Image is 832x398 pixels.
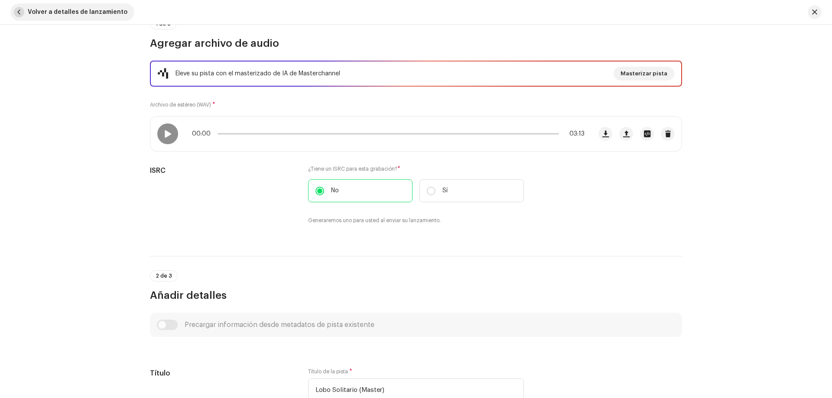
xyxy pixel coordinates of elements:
div: Eleve su pista con el masterizado de IA de Masterchannel [175,68,340,79]
span: 2 de 3 [156,273,172,278]
small: Generaremos uno para usted al enviar su lanzamiento. [308,216,441,225]
p: Sí [442,186,448,195]
h5: ISRC [150,165,294,176]
span: 03:13 [562,130,585,137]
h3: Añadir detalles [150,288,682,302]
small: Archivo de estéreo (WAV) [150,102,211,107]
p: No [331,186,339,195]
label: ¿Tiene un ISRC para esta grabación? [308,165,524,172]
span: Masterizar pista [621,65,667,82]
span: 00:00 [192,130,214,137]
button: Masterizar pista [614,67,674,81]
h3: Agregar archivo de audio [150,36,682,50]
